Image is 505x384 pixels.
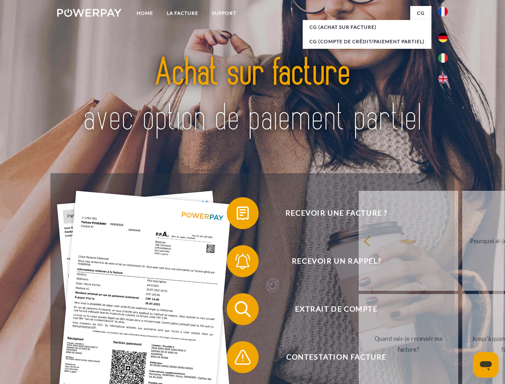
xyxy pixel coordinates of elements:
a: CG [410,6,431,20]
span: Recevoir un rappel? [238,245,434,277]
img: qb_warning.svg [233,347,253,367]
span: Recevoir une facture ? [238,197,434,229]
a: Support [205,6,243,20]
a: Home [130,6,160,20]
button: Extrait de compte [227,293,435,325]
a: LA FACTURE [160,6,205,20]
a: CG (Compte de crédit/paiement partiel) [303,34,431,49]
img: qb_bill.svg [233,203,253,223]
div: Quand vais-je recevoir ma facture? [363,333,453,355]
img: de [438,33,448,42]
a: CG (achat sur facture) [303,20,431,34]
div: retour [363,235,453,246]
img: title-powerpay_fr.svg [76,38,429,153]
button: Recevoir un rappel? [227,245,435,277]
img: qb_search.svg [233,299,253,319]
img: qb_bell.svg [233,251,253,271]
button: Recevoir une facture ? [227,197,435,229]
span: Extrait de compte [238,293,434,325]
button: Contestation Facture [227,341,435,373]
img: logo-powerpay-white.svg [57,9,122,17]
span: Contestation Facture [238,341,434,373]
img: fr [438,7,448,16]
img: it [438,53,448,63]
img: en [438,74,448,84]
iframe: Bouton de lancement de la fenêtre de messagerie [473,352,499,378]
